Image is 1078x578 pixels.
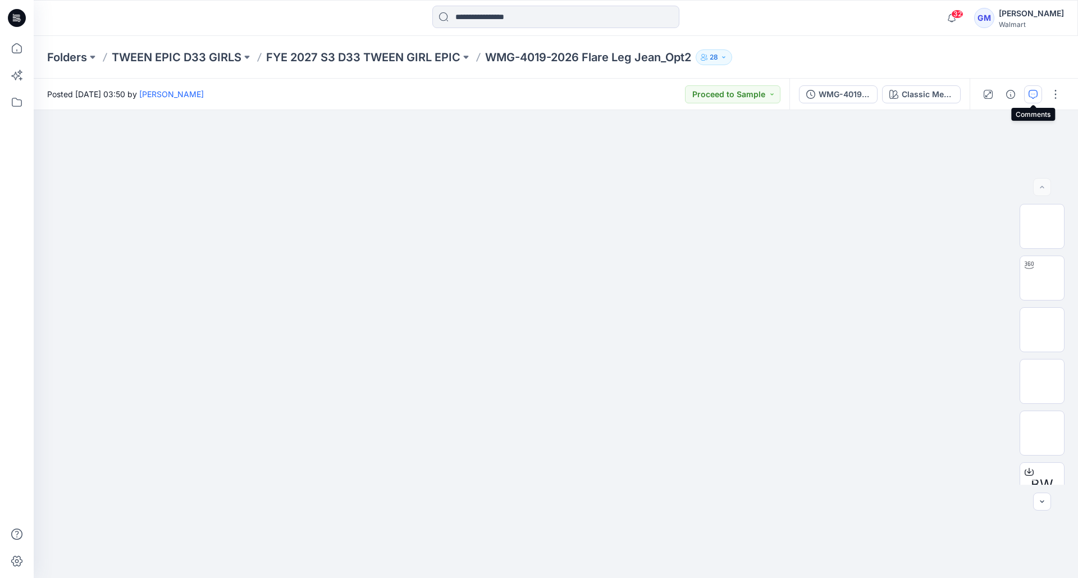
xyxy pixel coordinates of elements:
[696,49,732,65] button: 28
[1031,475,1053,495] span: BW
[47,88,204,100] span: Posted [DATE] 03:50 by
[999,20,1064,29] div: Walmart
[112,49,241,65] a: TWEEN EPIC D33 GIRLS
[1002,85,1020,103] button: Details
[974,8,994,28] div: GM
[799,85,878,103] button: WMG-4019-2026_Rev2_Flare Leg Jean_Opt2_Full Colorway
[139,89,204,99] a: [PERSON_NAME]
[485,49,691,65] p: WMG-4019-2026 Flare Leg Jean_Opt2
[902,88,953,101] div: Classic Med Wash
[882,85,961,103] button: Classic Med Wash
[999,7,1064,20] div: [PERSON_NAME]
[266,49,460,65] a: FYE 2027 S3 D33 TWEEN GIRL EPIC
[710,51,718,63] p: 28
[47,49,87,65] a: Folders
[819,88,870,101] div: WMG-4019-2026_Rev2_Flare Leg Jean_Opt2_Full Colorway
[951,10,963,19] span: 32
